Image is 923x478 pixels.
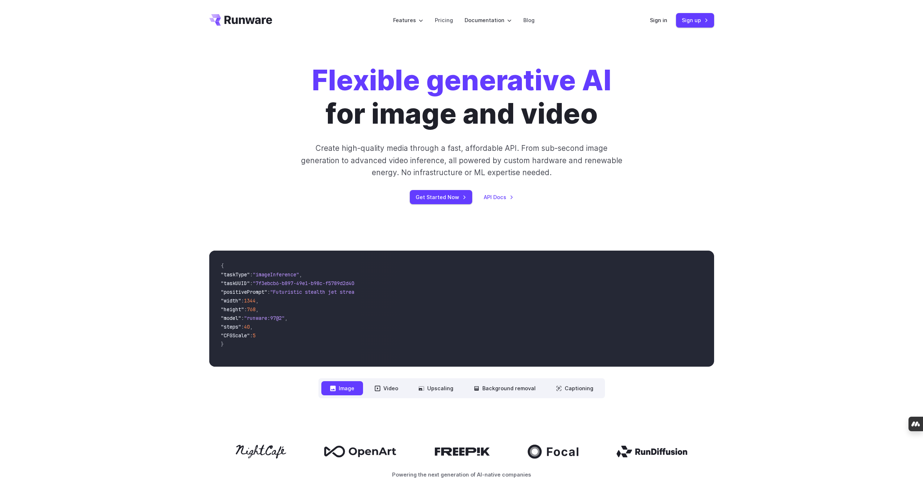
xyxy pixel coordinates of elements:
a: Pricing [435,16,453,24]
span: : [250,271,253,278]
span: "taskUUID" [221,280,250,287]
span: "height" [221,306,244,313]
span: "runware:97@2" [244,315,285,321]
span: , [256,297,259,304]
span: "width" [221,297,241,304]
span: , [256,306,259,313]
span: 768 [247,306,256,313]
a: Sign up [676,13,714,27]
span: "taskType" [221,271,250,278]
span: "model" [221,315,241,321]
button: Background removal [465,381,544,395]
span: : [250,280,253,287]
span: { [221,263,224,269]
a: Blog [523,16,535,24]
p: Create high-quality media through a fast, affordable API. From sub-second image generation to adv... [300,142,623,178]
span: : [250,332,253,339]
a: Get Started Now [410,190,472,204]
span: "positivePrompt" [221,289,267,295]
span: , [299,271,302,278]
span: , [285,315,288,321]
a: Go to / [209,14,272,26]
span: } [221,341,224,347]
span: : [241,324,244,330]
span: : [244,306,247,313]
strong: Flexible generative AI [312,63,611,97]
span: : [241,315,244,321]
span: "imageInference" [253,271,299,278]
h1: for image and video [312,64,611,131]
label: Documentation [465,16,512,24]
a: API Docs [484,193,514,201]
button: Upscaling [410,381,462,395]
span: : [241,297,244,304]
span: , [250,324,253,330]
label: Features [393,16,423,24]
button: Video [366,381,407,395]
span: "steps" [221,324,241,330]
button: Captioning [547,381,602,395]
span: 5 [253,332,256,339]
span: "Futuristic stealth jet streaking through a neon-lit cityscape with glowing purple exhaust" [270,289,534,295]
button: Image [321,381,363,395]
span: "7f3ebcb6-b897-49e1-b98c-f5789d2d40d7" [253,280,363,287]
span: 1344 [244,297,256,304]
span: : [267,289,270,295]
span: "CFGScale" [221,332,250,339]
span: 40 [244,324,250,330]
a: Sign in [650,16,667,24]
